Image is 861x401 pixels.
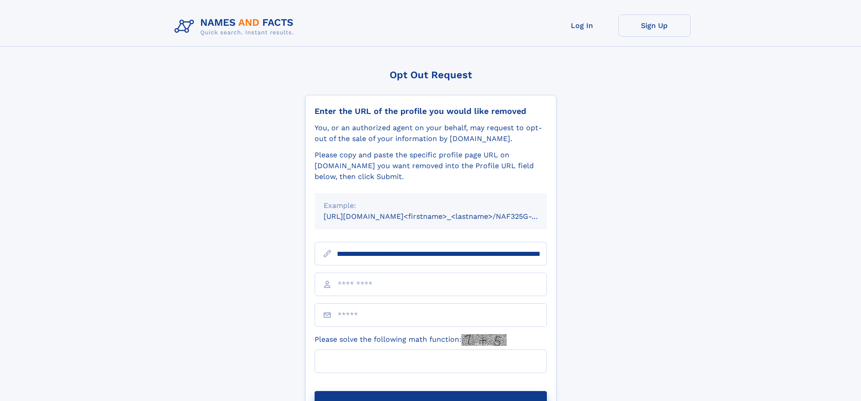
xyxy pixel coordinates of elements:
[315,106,547,116] div: Enter the URL of the profile you would like removed
[546,14,618,37] a: Log In
[305,69,556,80] div: Opt Out Request
[324,200,538,211] div: Example:
[324,212,564,221] small: [URL][DOMAIN_NAME]<firstname>_<lastname>/NAF325G-xxxxxxxx
[171,14,301,39] img: Logo Names and Facts
[618,14,691,37] a: Sign Up
[315,334,507,346] label: Please solve the following math function:
[315,123,547,144] div: You, or an authorized agent on your behalf, may request to opt-out of the sale of your informatio...
[315,150,547,182] div: Please copy and paste the specific profile page URL on [DOMAIN_NAME] you want removed into the Pr...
